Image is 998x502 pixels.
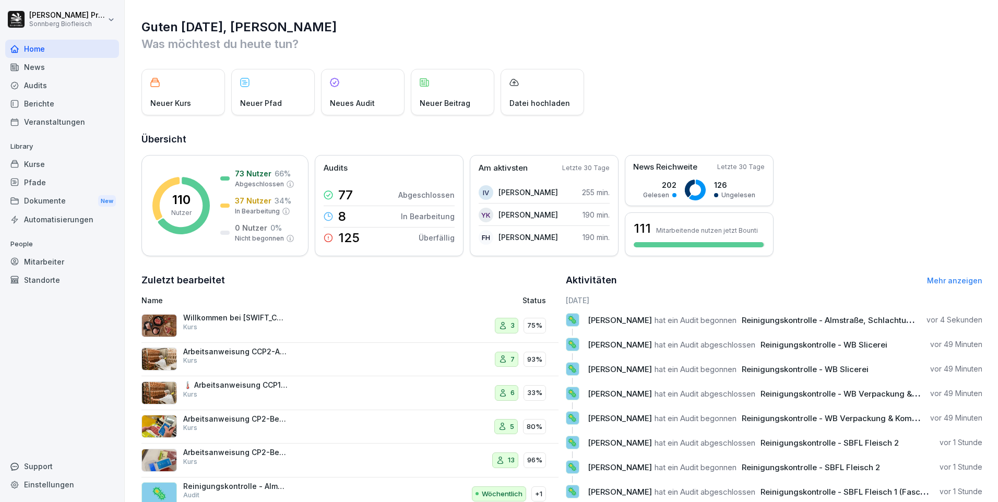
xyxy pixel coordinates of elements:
a: Arbeitsanweisung CP2-BegasenKurs1396% [141,444,559,477]
p: 🦠 [567,484,577,499]
p: 190 min. [583,209,610,220]
a: Home [5,40,119,58]
span: Reinigungskontrolle - WB Verpackung & Kommissionierung [761,389,984,399]
p: 🦠 [567,411,577,425]
a: Willkommen bei [SWIFT_CODE] BiofleischKurs375% [141,309,559,343]
span: [PERSON_NAME] [588,438,652,448]
p: 255 min. [582,187,610,198]
p: [PERSON_NAME] [498,232,558,243]
p: Überfällig [419,232,455,243]
p: Arbeitsanweisung CCP2-Abtrocknung [183,347,288,356]
p: Neuer Kurs [150,98,191,109]
img: vq64qnx387vm2euztaeei3pt.png [141,314,177,337]
p: 7 [510,354,515,365]
p: 190 min. [583,232,610,243]
div: Support [5,457,119,475]
p: vor 1 Stunde [940,462,982,472]
a: News [5,58,119,76]
p: Arbeitsanweisung CP2-Begasen [183,448,288,457]
a: Arbeitsanweisung CP2-Begasen FaschiertesKurs580% [141,410,559,444]
span: Reinigungskontrolle - WB Slicerei [761,340,887,350]
p: Arbeitsanweisung CP2-Begasen Faschiertes [183,414,288,424]
img: kcy5zsy084eomyfwy436ysas.png [141,348,177,370]
h1: Guten [DATE], [PERSON_NAME] [141,19,982,35]
a: Standorte [5,271,119,289]
p: 126 [714,180,755,190]
span: hat ein Audit abgeschlossen [655,487,755,497]
span: Reinigungskontrolle - WB Verpackung & Kommissionierung [742,413,966,423]
a: Arbeitsanweisung CCP2-AbtrocknungKurs793% [141,343,559,377]
p: Kurs [183,390,197,399]
h2: Übersicht [141,132,982,147]
p: 3 [510,320,515,331]
p: 77 [338,189,353,201]
p: Kurs [183,322,197,332]
p: 110 [172,194,191,206]
p: Kurs [183,457,197,467]
h3: 111 [634,220,651,237]
div: Einstellungen [5,475,119,494]
p: [PERSON_NAME] Preßlauer [29,11,105,20]
p: Ungelesen [721,190,755,200]
span: Reinigungskontrolle - Almstraße, Schlachtung/Zerlegung [742,315,959,325]
div: YK [479,208,493,222]
p: In Bearbeitung [235,207,280,216]
p: 🌡️ Arbeitsanweisung CCP1-Durcherhitzen [183,380,288,390]
div: Audits [5,76,119,94]
p: Kurs [183,423,197,433]
span: hat ein Audit abgeschlossen [655,438,755,448]
p: vor 49 Minuten [930,388,982,399]
a: Mitarbeiter [5,253,119,271]
span: [PERSON_NAME] [588,364,652,374]
p: 🦠 [567,362,577,376]
div: Dokumente [5,192,119,211]
a: Automatisierungen [5,210,119,229]
p: 🦠 [567,435,577,450]
span: [PERSON_NAME] [588,413,652,423]
p: 13 [508,455,515,465]
span: Reinigungskontrolle - SBFL Fleisch 1 (Faschiertes) [761,487,949,497]
p: [PERSON_NAME] [498,209,558,220]
p: 96% [527,455,542,465]
p: Letzte 30 Tage [562,163,610,173]
p: Abgeschlossen [235,180,284,189]
p: vor 1 Stunde [940,486,982,497]
a: Veranstaltungen [5,113,119,131]
p: News Reichweite [633,161,697,173]
span: hat ein Audit begonnen [655,364,736,374]
a: Mehr anzeigen [927,276,982,285]
img: hvxepc8g01zu3rjqex5ywi6r.png [141,381,177,404]
p: Nutzer [171,208,192,218]
a: Berichte [5,94,119,113]
p: vor 4 Sekunden [926,315,982,325]
span: [PERSON_NAME] [588,462,652,472]
p: 33% [527,388,542,398]
p: 0 % [270,222,282,233]
span: Reinigungskontrolle - SBFL Fleisch 2 [761,438,899,448]
p: Library [5,138,119,155]
p: Neuer Pfad [240,98,282,109]
span: hat ein Audit abgeschlossen [655,389,755,399]
p: Nicht begonnen [235,234,284,243]
a: 🌡️ Arbeitsanweisung CCP1-DurcherhitzenKurs633% [141,376,559,410]
a: Pfade [5,173,119,192]
p: 125 [338,232,360,244]
p: 🦠 [567,337,577,352]
span: hat ein Audit begonnen [655,315,736,325]
p: 37 Nutzer [235,195,271,206]
h6: [DATE] [566,295,983,306]
span: Reinigungskontrolle - SBFL Fleisch 2 [742,462,880,472]
p: vor 49 Minuten [930,364,982,374]
p: Kurs [183,356,197,365]
p: 🦠 [567,386,577,401]
p: Name [141,295,402,306]
p: 75% [527,320,542,331]
img: oenbij6eacdvlc0h8sr4t2f0.png [141,449,177,472]
span: [PERSON_NAME] [588,315,652,325]
p: Status [522,295,546,306]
